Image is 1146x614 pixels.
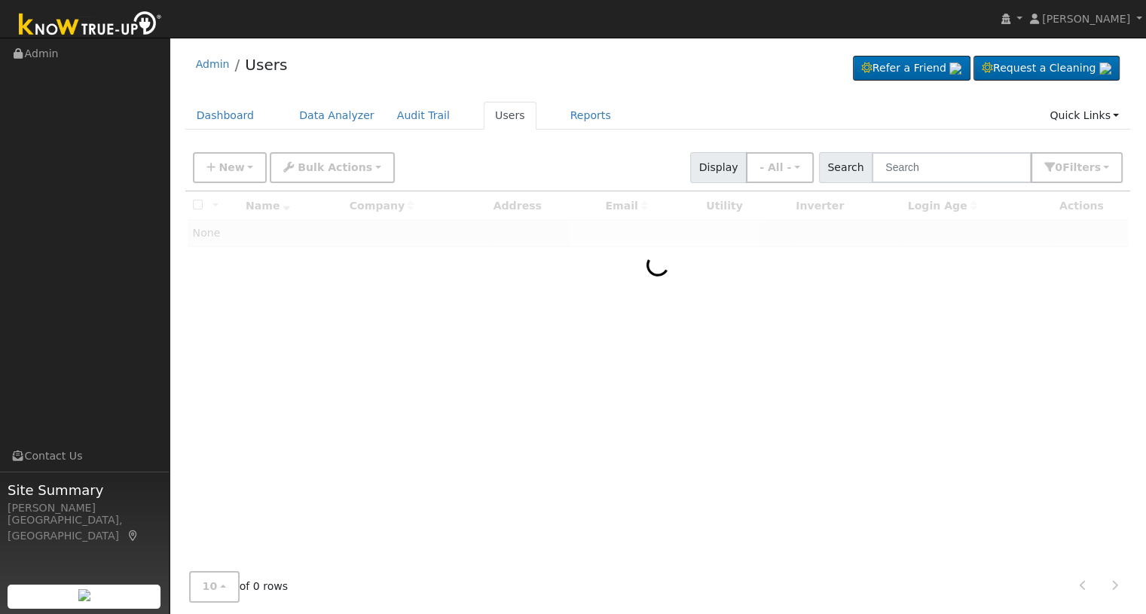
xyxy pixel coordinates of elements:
a: Request a Cleaning [973,56,1120,81]
span: Bulk Actions [298,161,372,173]
span: [PERSON_NAME] [1042,13,1130,25]
span: 10 [203,580,218,592]
img: retrieve [78,589,90,601]
button: New [193,152,267,183]
span: of 0 rows [189,571,289,602]
span: Site Summary [8,480,161,500]
div: [PERSON_NAME] [8,500,161,516]
img: retrieve [1099,63,1111,75]
button: 0Filters [1031,152,1123,183]
button: Bulk Actions [270,152,394,183]
span: New [219,161,244,173]
a: Refer a Friend [853,56,970,81]
img: Know True-Up [11,8,170,42]
button: - All - [746,152,814,183]
span: Filter [1062,161,1101,173]
a: Users [245,56,287,74]
a: Audit Trail [386,102,461,130]
div: [GEOGRAPHIC_DATA], [GEOGRAPHIC_DATA] [8,512,161,544]
button: 10 [189,571,240,602]
span: Search [819,152,872,183]
a: Quick Links [1038,102,1130,130]
input: Search [872,152,1031,183]
span: s [1094,161,1100,173]
a: Users [484,102,536,130]
img: retrieve [949,63,961,75]
a: Map [127,530,140,542]
a: Admin [196,58,230,70]
a: Reports [559,102,622,130]
a: Data Analyzer [288,102,386,130]
span: Display [690,152,747,183]
a: Dashboard [185,102,266,130]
